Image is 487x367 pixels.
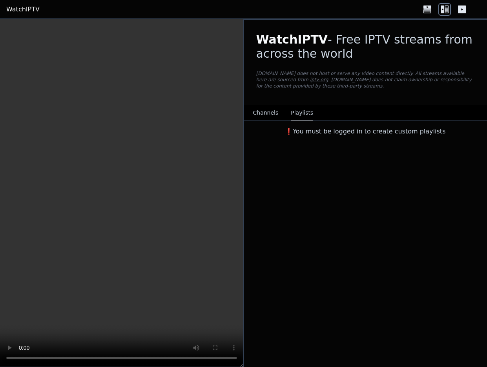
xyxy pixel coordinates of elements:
button: Channels [253,106,279,121]
h1: - Free IPTV streams from across the world [256,33,475,61]
p: [DOMAIN_NAME] does not host or serve any video content directly. All streams available here are s... [256,70,475,89]
a: WatchIPTV [6,5,40,14]
button: Playlists [291,106,313,121]
a: iptv-org [310,77,328,82]
span: WatchIPTV [256,33,328,46]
